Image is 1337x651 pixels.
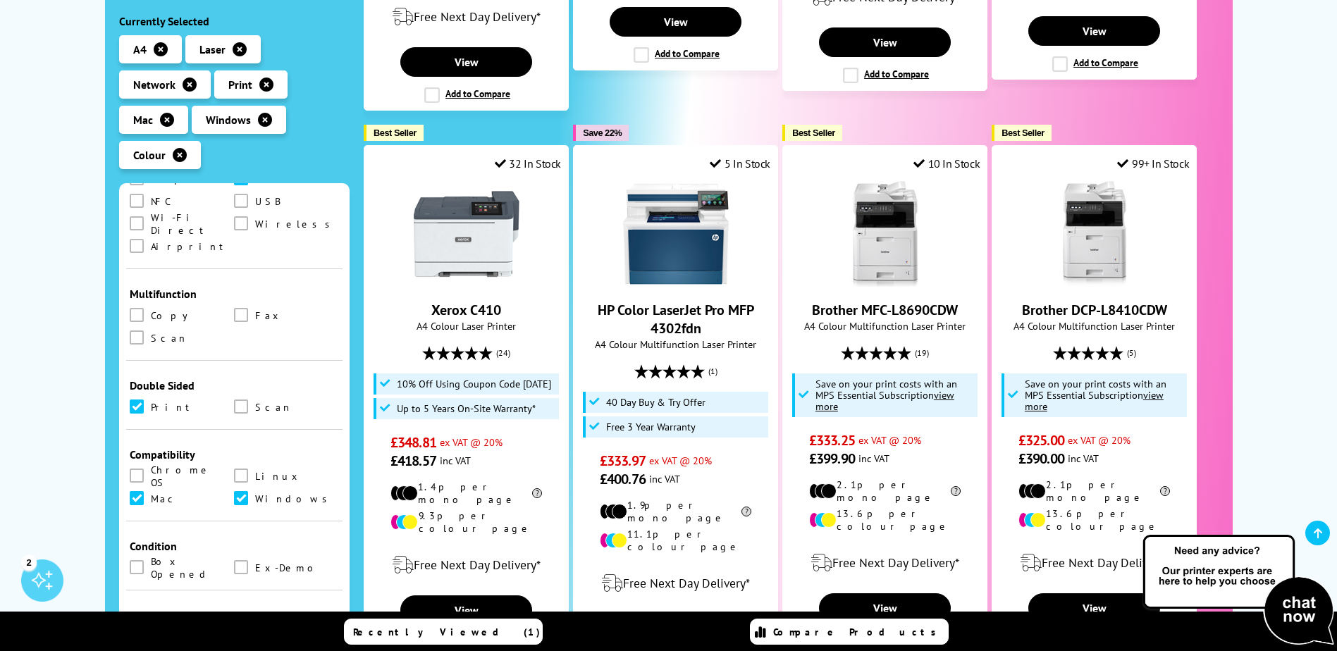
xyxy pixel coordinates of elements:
[374,128,417,138] span: Best Seller
[858,433,921,447] span: ex VAT @ 20%
[390,433,436,452] span: £348.81
[809,507,961,533] li: 13.6p per colour page
[151,308,198,323] span: Copy
[344,619,543,645] a: Recently Viewed (1)
[255,216,338,232] span: Wireless
[1018,431,1064,449] span: £325.00
[581,337,770,351] span: A4 Colour Multifunction Laser Printer
[600,528,751,553] li: 11.1p per colour page
[133,77,175,92] span: Network
[1068,433,1130,447] span: ex VAT @ 20%
[133,148,166,162] span: Colour
[915,340,929,366] span: (19)
[400,595,531,625] a: View
[151,469,235,484] span: Chrome OS
[1028,593,1159,623] a: View
[600,499,751,524] li: 1.9p per mono page
[414,275,519,290] a: Xerox C410
[1140,533,1337,648] img: Open Live Chat window
[390,480,542,506] li: 1.4p per mono page
[151,216,235,232] span: Wi-Fi Direct
[130,539,340,553] div: Condition
[1127,340,1136,366] span: (5)
[353,626,541,638] span: Recently Viewed (1)
[992,125,1052,141] button: Best Seller
[255,491,335,507] span: Windows
[858,452,889,465] span: inc VAT
[649,454,712,467] span: ex VAT @ 20%
[424,87,510,103] label: Add to Compare
[1018,449,1064,468] span: £390.00
[495,156,561,170] div: 32 In Stock
[1002,128,1045,138] span: Best Seller
[255,560,321,576] span: Ex-Demo
[790,319,980,333] span: A4 Colour Multifunction Laser Printer
[750,619,949,645] a: Compare Products
[440,435,503,449] span: ex VAT @ 20%
[606,397,706,408] span: 40 Day Buy & Try Offer
[819,593,950,623] a: View
[119,14,350,28] div: Currently Selected
[440,454,471,467] span: inc VAT
[397,403,536,414] span: Up to 5 Years On-Site Warranty*
[790,543,980,583] div: modal_delivery
[606,421,696,433] span: Free 3 Year Warranty
[913,156,980,170] div: 10 In Stock
[634,47,720,63] label: Add to Compare
[623,181,729,287] img: HP Color LaserJet Pro MFP 4302fdn
[815,377,957,413] span: Save on your print costs with an MPS Essential Subscription
[390,509,542,535] li: 9.3p per colour page
[151,330,188,346] span: Scan
[255,194,280,209] span: USB
[364,125,424,141] button: Best Seller
[414,181,519,287] img: Xerox C410
[1042,181,1147,287] img: Brother DCP-L8410CDW
[815,388,954,413] u: view more
[832,181,938,287] img: Brother MFC-L8690CDW
[782,125,842,141] button: Best Seller
[573,125,629,141] button: Save 22%
[496,340,510,366] span: (24)
[397,378,551,390] span: 10% Off Using Coupon Code [DATE]
[773,626,944,638] span: Compare Products
[710,156,770,170] div: 5 In Stock
[151,194,171,209] span: NFC
[130,447,340,461] div: Compatibility
[600,470,646,488] span: £400.76
[390,452,436,470] span: £418.57
[1018,478,1170,504] li: 2.1p per mono page
[199,42,226,56] span: Laser
[1052,56,1138,72] label: Add to Compare
[206,113,251,127] span: Windows
[812,301,958,319] a: Brother MFC-L8690CDW
[255,399,292,415] span: Scan
[649,472,680,485] span: inc VAT
[371,319,561,333] span: A4 Colour Laser Printer
[809,431,855,449] span: £333.25
[130,608,340,622] div: Minimum Customer Review
[400,47,531,77] a: View
[809,478,961,504] li: 2.1p per mono page
[600,452,646,470] span: £333.97
[431,301,501,319] a: Xerox C410
[130,287,340,301] div: Multifunction
[809,449,855,468] span: £399.90
[1042,275,1147,290] a: Brother DCP-L8410CDW
[151,560,235,576] span: Box Opened
[819,27,950,57] a: View
[708,358,717,385] span: (1)
[21,554,37,570] div: 2
[133,113,153,127] span: Mac
[255,308,283,323] span: Fax
[130,378,340,392] div: Double Sided
[792,128,835,138] span: Best Seller
[1028,16,1159,46] a: View
[1025,377,1166,413] span: Save on your print costs with an MPS Essential Subscription
[583,128,622,138] span: Save 22%
[1022,301,1167,319] a: Brother DCP-L8410CDW
[228,77,252,92] span: Print
[832,275,938,290] a: Brother MFC-L8690CDW
[1025,388,1164,413] u: view more
[581,564,770,603] div: modal_delivery
[623,275,729,290] a: HP Color LaserJet Pro MFP 4302fdn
